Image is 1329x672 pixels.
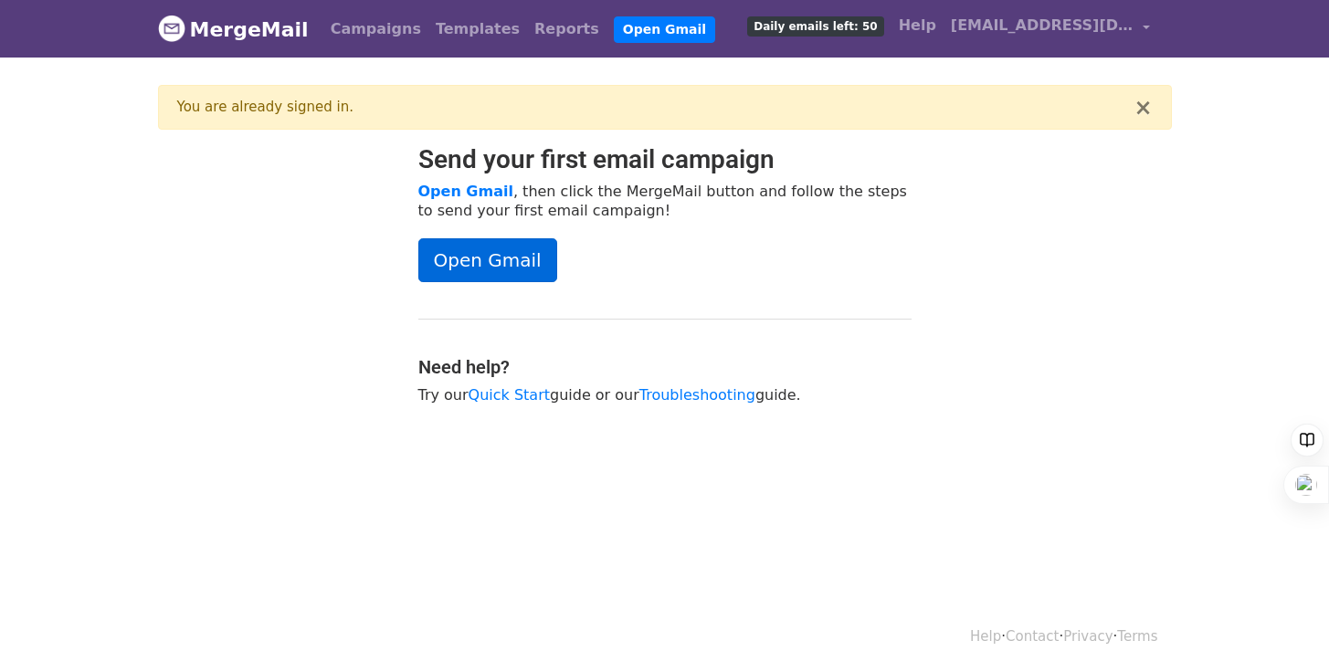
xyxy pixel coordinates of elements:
[1006,628,1059,645] a: Contact
[428,11,527,47] a: Templates
[323,11,428,47] a: Campaigns
[1063,628,1113,645] a: Privacy
[158,15,185,42] img: MergeMail logo
[614,16,715,43] a: Open Gmail
[747,16,883,37] span: Daily emails left: 50
[418,356,912,378] h4: Need help?
[418,238,557,282] a: Open Gmail
[418,144,912,175] h2: Send your first email campaign
[970,628,1001,645] a: Help
[527,11,606,47] a: Reports
[1134,97,1152,119] button: ×
[177,97,1134,118] div: You are already signed in.
[418,385,912,404] p: Try our guide or our guide.
[891,7,944,44] a: Help
[418,183,513,200] a: Open Gmail
[469,386,550,404] a: Quick Start
[944,7,1157,50] a: [EMAIL_ADDRESS][DOMAIN_NAME]
[158,10,309,48] a: MergeMail
[1117,628,1157,645] a: Terms
[1238,584,1329,672] iframe: Chat Widget
[418,182,912,220] p: , then click the MergeMail button and follow the steps to send your first email campaign!
[740,7,891,44] a: Daily emails left: 50
[639,386,755,404] a: Troubleshooting
[951,15,1134,37] span: [EMAIL_ADDRESS][DOMAIN_NAME]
